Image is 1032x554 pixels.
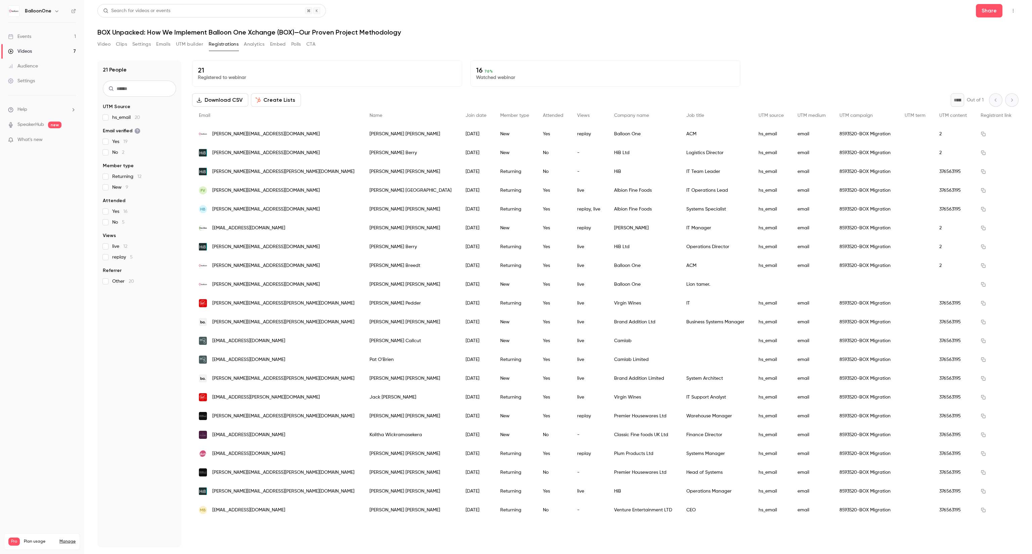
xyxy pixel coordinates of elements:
[752,200,791,219] div: hs_email
[493,350,536,369] div: Returning
[607,143,680,162] div: HiB Ltd
[577,113,590,118] span: Views
[212,337,285,344] span: [EMAIL_ADDRESS][DOMAIN_NAME]
[791,237,833,256] div: email
[476,74,735,81] p: Watched webinar
[212,375,354,382] span: [PERSON_NAME][EMAIL_ADDRESS][PERSON_NAME][DOMAIN_NAME]
[607,388,680,407] div: Virgin Wines
[933,369,974,388] div: 376563195
[199,299,207,307] img: virginwines.co.uk
[103,103,130,110] span: UTM Source
[493,369,536,388] div: New
[199,487,207,495] img: hib.co.uk
[939,113,967,118] span: UTM content
[607,425,680,444] div: Classic Fine foods UK Ltd
[570,275,607,294] div: live
[363,181,459,200] div: [PERSON_NAME] [GEOGRAPHIC_DATA]
[476,66,735,74] p: 16
[680,275,752,294] div: Lion tamer.
[570,388,607,407] div: live
[8,6,19,16] img: BalloonOne
[607,331,680,350] div: Camlab
[752,219,791,237] div: hs_email
[976,4,1002,17] button: Share
[363,125,459,143] div: [PERSON_NAME] [PERSON_NAME]
[570,425,607,444] div: -
[536,200,570,219] div: Yes
[933,407,974,425] div: 376563195
[493,313,536,331] div: New
[933,331,974,350] div: 376563195
[493,181,536,200] div: Returning
[192,107,1019,519] div: People list
[570,237,607,256] div: live
[833,181,898,200] div: 8593520-BOX Migration
[752,181,791,200] div: hs_email
[680,162,752,181] div: IT Team Leader
[536,331,570,350] div: Yes
[363,407,459,425] div: [PERSON_NAME] [PERSON_NAME]
[493,275,536,294] div: New
[212,356,285,363] span: [EMAIL_ADDRESS][DOMAIN_NAME]
[493,219,536,237] div: New
[123,209,128,214] span: 16
[791,407,833,425] div: email
[363,275,459,294] div: [PERSON_NAME] [PERSON_NAME]
[112,278,134,285] span: Other
[212,431,285,438] span: [EMAIL_ADDRESS][DOMAIN_NAME]
[112,138,128,145] span: Yes
[607,407,680,425] div: Premier Housewares Ltd
[209,39,239,50] button: Registrations
[199,412,207,420] img: premierhousewares.co.uk
[198,66,457,74] p: 21
[933,294,974,313] div: 376563195
[199,393,207,401] img: virginwines.co.uk
[156,39,170,50] button: Emails
[933,143,974,162] div: 2
[459,444,493,463] div: [DATE]
[500,113,529,118] span: Member type
[363,294,459,313] div: [PERSON_NAME] Pedder
[493,425,536,444] div: New
[493,388,536,407] div: Returning
[967,97,984,103] p: Out of 1
[680,425,752,444] div: Finance Director
[97,39,111,50] button: Video
[905,113,926,118] span: UTM term
[251,93,301,107] button: Create Lists
[363,200,459,219] div: [PERSON_NAME] [PERSON_NAME]
[791,143,833,162] div: email
[199,262,207,270] img: balloonone.com
[363,237,459,256] div: [PERSON_NAME] Berry
[199,337,207,345] img: camlab.co.uk
[363,350,459,369] div: Pat O'Brien
[291,39,301,50] button: Polls
[493,444,536,463] div: Returning
[791,219,833,237] div: email
[570,143,607,162] div: -
[103,7,170,14] div: Search for videos or events
[798,113,826,118] span: UTM medium
[459,350,493,369] div: [DATE]
[791,125,833,143] div: email
[212,149,320,156] span: [PERSON_NAME][EMAIL_ADDRESS][DOMAIN_NAME]
[752,256,791,275] div: hs_email
[459,256,493,275] div: [DATE]
[112,219,125,226] span: No
[791,162,833,181] div: email
[103,163,134,169] span: Member type
[363,331,459,350] div: [PERSON_NAME] Callcut
[8,33,31,40] div: Events
[791,200,833,219] div: email
[363,143,459,162] div: [PERSON_NAME] Berry
[68,137,76,143] iframe: Noticeable Trigger
[212,262,320,269] span: [PERSON_NAME][EMAIL_ADDRESS][DOMAIN_NAME]
[97,28,1019,36] h1: BOX Unpacked: How We Implement Balloon One Xchange (BOX)—Our Proven Project Methodology
[543,113,563,118] span: Attended
[614,113,649,118] span: Company name
[103,232,116,239] span: Views
[112,114,140,121] span: hs_email
[459,181,493,200] div: [DATE]
[680,388,752,407] div: IT Support Analyst
[570,256,607,275] div: live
